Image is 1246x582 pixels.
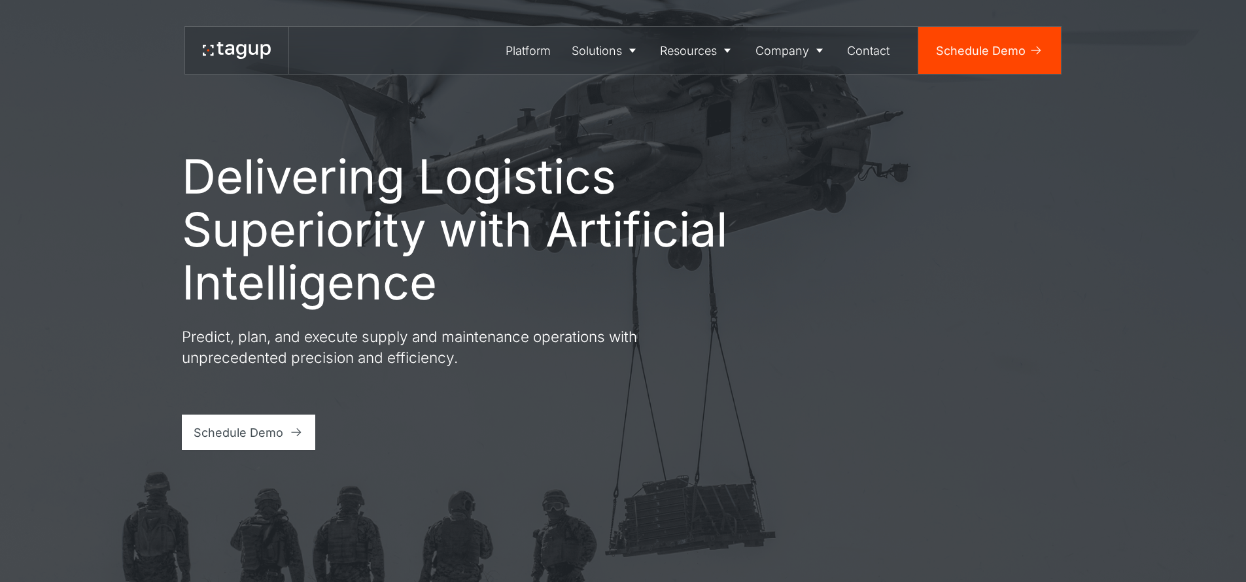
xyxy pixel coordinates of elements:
p: Predict, plan, and execute supply and maintenance operations with unprecedented precision and eff... [182,326,653,368]
div: Schedule Demo [194,424,283,441]
div: Schedule Demo [936,42,1026,60]
div: Resources [660,42,717,60]
div: Solutions [572,42,622,60]
div: Contact [847,42,890,60]
a: Schedule Demo [182,415,316,450]
a: Schedule Demo [918,27,1061,74]
div: Platform [506,42,551,60]
a: Company [745,27,837,74]
a: Contact [837,27,901,74]
a: Solutions [561,27,650,74]
a: Platform [496,27,562,74]
a: Resources [650,27,746,74]
div: Company [755,42,809,60]
h1: Delivering Logistics Superiority with Artificial Intelligence [182,150,731,309]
